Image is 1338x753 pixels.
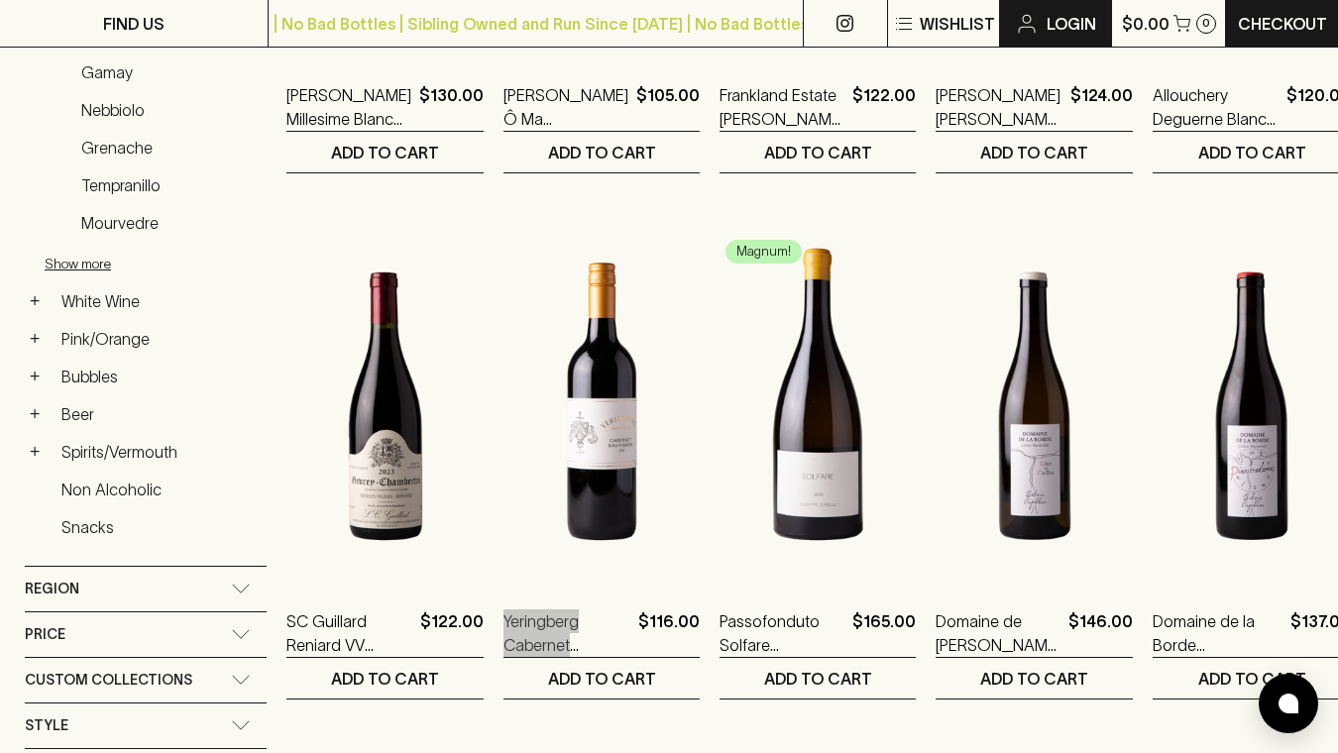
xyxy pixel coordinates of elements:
[503,658,700,699] button: ADD TO CART
[503,233,700,580] img: Yeringberg Cabernet Sauvignon 2022
[936,233,1133,580] img: Domaine de la Borde Cote de Caillot Chardonnay 2023
[548,141,656,164] p: ADD TO CART
[25,404,45,424] button: +
[72,131,267,164] a: Grenache
[25,329,45,349] button: +
[720,609,844,657] a: Passofonduto Solfare [PERSON_NAME] 2023 Magnum
[25,442,45,462] button: +
[53,397,267,431] a: Beer
[852,609,916,657] p: $165.00
[331,141,439,164] p: ADD TO CART
[1238,12,1327,36] p: Checkout
[25,703,267,748] div: Style
[636,83,700,131] p: $105.00
[936,609,1060,657] a: Domaine de [PERSON_NAME] [PERSON_NAME] [PERSON_NAME] Chardonnay 2023
[1153,609,1282,657] a: Domaine de la Borde Pinostradamus Pinot Noir 2023
[936,658,1133,699] button: ADD TO CART
[72,93,267,127] a: Nebbiolo
[53,435,267,469] a: Spirits/Vermouth
[852,83,916,131] p: $122.00
[936,132,1133,172] button: ADD TO CART
[72,168,267,202] a: Tempranillo
[286,83,411,131] a: [PERSON_NAME] Millesime Blanc de Blancs 2018
[72,55,267,89] a: Gamay
[720,233,916,580] img: Passofonduto Solfare Bianco 2023 Magnum
[1068,609,1133,657] p: $146.00
[503,132,700,172] button: ADD TO CART
[72,206,267,240] a: Mourvedre
[1198,667,1306,691] p: ADD TO CART
[1198,141,1306,164] p: ADD TO CART
[25,612,267,657] div: Price
[920,12,995,36] p: Wishlist
[720,132,916,172] button: ADD TO CART
[286,132,484,172] button: ADD TO CART
[419,83,484,131] p: $130.00
[25,577,79,601] span: Region
[45,244,304,284] button: Show more
[503,83,628,131] a: [PERSON_NAME] Ô Ma [PERSON_NAME] Champagne NV
[503,609,630,657] a: Yeringberg Cabernet Sauvignon 2022
[331,667,439,691] p: ADD TO CART
[980,667,1088,691] p: ADD TO CART
[25,668,192,693] span: Custom Collections
[25,367,45,386] button: +
[1070,83,1133,131] p: $124.00
[25,713,68,738] span: Style
[53,360,267,393] a: Bubbles
[53,284,267,318] a: White Wine
[420,609,484,657] p: $122.00
[936,83,1062,131] a: [PERSON_NAME] [PERSON_NAME] de Tonnerre 1er Cru 2021
[980,141,1088,164] p: ADD TO CART
[548,667,656,691] p: ADD TO CART
[286,233,484,580] img: SC Guillard Reniard VV Gevrey Chambertin 2023
[53,473,267,506] a: Non Alcoholic
[286,658,484,699] button: ADD TO CART
[1279,694,1298,713] img: bubble-icon
[53,510,267,544] a: Snacks
[25,291,45,311] button: +
[1122,12,1170,36] p: $0.00
[25,658,267,702] div: Custom Collections
[25,567,267,611] div: Region
[1153,83,1279,131] a: Allouchery Deguerne Blanc de Blancs Champagne NV
[764,667,872,691] p: ADD TO CART
[53,322,267,356] a: Pink/Orange
[286,609,412,657] a: SC Guillard Reniard VV Gevrey Chambertin 2023
[638,609,700,657] p: $116.00
[25,622,65,647] span: Price
[1202,18,1210,29] p: 0
[103,12,165,36] p: FIND US
[764,141,872,164] p: ADD TO CART
[1047,12,1096,36] p: Login
[720,83,844,131] a: Frankland Estate [PERSON_NAME] Syrah 2023
[720,658,916,699] button: ADD TO CART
